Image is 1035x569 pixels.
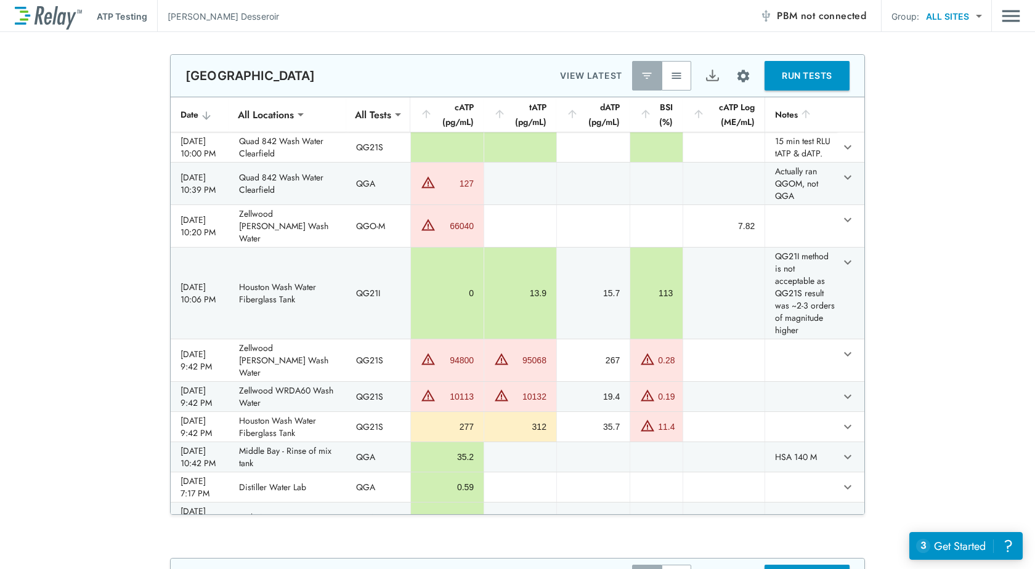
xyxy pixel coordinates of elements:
div: 95068 [512,354,546,366]
button: PBM not connected [755,4,871,28]
div: [DATE] 7:17 PM [181,475,219,499]
div: [DATE] 10:42 PM [181,445,219,469]
button: expand row [837,446,858,467]
td: QG21S [346,339,410,381]
td: QG21S [346,382,410,411]
img: Latest [641,70,653,82]
button: expand row [837,344,858,365]
button: Main menu [1002,4,1020,28]
p: Group: [891,10,919,23]
img: View All [670,70,683,82]
div: 277 [421,421,474,433]
td: Distiller Water Lab [229,472,346,502]
div: 0.28 [658,354,675,366]
td: Sink Water [229,502,346,532]
p: VIEW LATEST [560,68,622,83]
img: Settings Icon [736,68,751,84]
div: BSI (%) [639,100,673,129]
div: 127 [439,177,474,190]
div: 312 [494,421,546,433]
p: [PERSON_NAME] Desseroir [168,10,279,23]
iframe: Resource center [909,532,1023,560]
button: Site setup [727,60,760,92]
table: sticky table [171,97,864,533]
td: Zellwood [PERSON_NAME] Wash Water [229,205,346,247]
td: Zellwood WRDA60 Wash Water [229,382,346,411]
div: Notes [775,107,827,122]
img: Warning [421,352,436,366]
td: 15 min test RLU tATP & dATP. [765,132,837,162]
div: 11.4 [658,421,675,433]
div: 19.4 [567,390,620,403]
div: tATP (pg/mL) [493,100,546,129]
td: QGA [346,442,410,472]
div: cATP (pg/mL) [420,100,474,129]
td: QG21I [346,248,410,339]
th: Date [171,97,229,132]
button: expand row [837,252,858,273]
img: Export Icon [705,68,720,84]
td: Middle Bay - Rinse of mix tank [229,442,346,472]
div: 94800 [439,354,474,366]
td: Quad 842 Wash Water Clearfield [229,132,346,162]
div: dATP (pg/mL) [566,100,620,129]
img: Warning [494,352,509,366]
div: 30.2 [421,511,474,523]
td: HSA 140 M [765,442,837,472]
img: Warning [640,352,655,366]
div: 7.82 [693,220,755,232]
div: cATP Log (ME/mL) [692,100,755,129]
img: Warning [421,175,436,190]
div: [DATE] 10:33 PM [181,505,219,530]
div: [DATE] 10:20 PM [181,214,219,238]
div: 35.7 [567,421,620,433]
td: QGA [346,502,410,532]
button: expand row [837,416,858,437]
div: 15.7 [567,287,620,299]
div: [DATE] 9:42 PM [181,384,219,409]
button: Export [697,61,727,91]
div: All Locations [229,102,302,127]
td: QGA [346,163,410,204]
td: Houston Wash Water Fiberglass Tank [229,248,346,339]
div: 0.59 [421,481,474,493]
div: 267 [567,354,620,366]
p: [GEOGRAPHIC_DATA] [185,68,315,83]
div: 66040 [439,220,474,232]
img: Warning [494,388,509,403]
div: [DATE] 10:06 PM [181,281,219,305]
div: 0.19 [658,390,675,403]
img: Warning [640,388,655,403]
button: expand row [837,386,858,407]
div: [DATE] 10:39 PM [181,171,219,196]
button: expand row [837,507,858,528]
td: Zellwood [PERSON_NAME] Wash Water [229,339,346,381]
span: PBM [777,7,866,25]
td: Actually ran QGOM, not QGA [765,163,837,204]
div: 0 [421,287,474,299]
img: LuminUltra Relay [15,3,82,30]
div: [DATE] 10:00 PM [181,135,219,159]
button: expand row [837,209,858,230]
div: [DATE] 9:42 PM [181,414,219,439]
td: Quad 842 Wash Water Clearfield [229,163,346,204]
td: QG21S [346,412,410,442]
button: expand row [837,477,858,498]
div: [DATE] 9:42 PM [181,348,219,373]
img: Offline Icon [760,10,772,22]
td: QGA [346,472,410,502]
button: expand row [837,167,858,188]
div: 10132 [512,390,546,403]
img: Warning [640,418,655,433]
td: QG21S [346,132,410,162]
img: Warning [421,217,436,232]
p: ATP Testing [97,10,147,23]
button: expand row [837,137,858,158]
td: Houston Wash Water Fiberglass Tank [229,412,346,442]
div: 113 [640,287,673,299]
div: All Tests [346,102,400,127]
img: Drawer Icon [1002,4,1020,28]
